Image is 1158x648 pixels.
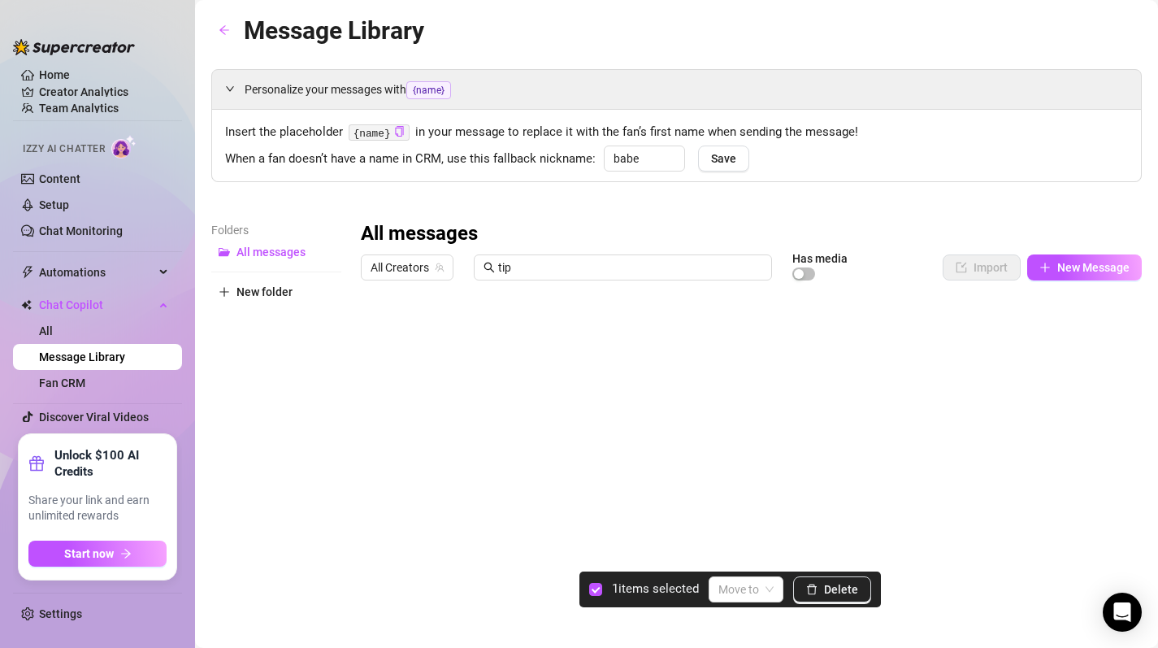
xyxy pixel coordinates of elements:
[28,455,45,472] span: gift
[1039,262,1051,273] span: plus
[824,583,858,596] span: Delete
[711,152,736,165] span: Save
[435,263,445,272] span: team
[28,541,167,567] button: Start nowarrow-right
[698,146,749,172] button: Save
[39,224,123,237] a: Chat Monitoring
[371,255,444,280] span: All Creators
[39,324,53,337] a: All
[39,79,169,105] a: Creator Analytics
[212,70,1141,109] div: Personalize your messages with{name}
[39,68,70,81] a: Home
[236,246,306,259] span: All messages
[28,493,167,524] span: Share your link and earn unlimited rewards
[943,254,1021,281] button: Import
[211,221,341,239] article: Folders
[21,299,32,311] img: Chat Copilot
[484,262,495,273] span: search
[39,607,82,620] a: Settings
[219,286,230,298] span: plus
[1027,254,1142,281] button: New Message
[39,198,69,211] a: Setup
[1103,593,1142,632] div: Open Intercom Messenger
[120,548,132,559] span: arrow-right
[225,150,596,169] span: When a fan doesn’t have a name in CRM, use this fallback nickname:
[39,350,125,363] a: Message Library
[498,259,762,276] input: Search messages
[244,11,424,50] article: Message Library
[39,172,80,185] a: Content
[406,81,451,99] span: {name}
[13,39,135,55] img: logo-BBDzfeDw.svg
[23,141,105,157] span: Izzy AI Chatter
[64,547,114,560] span: Start now
[245,80,1128,99] span: Personalize your messages with
[219,246,230,258] span: folder-open
[111,135,137,159] img: AI Chatter
[361,221,478,247] h3: All messages
[211,239,341,265] button: All messages
[39,376,85,389] a: Fan CRM
[349,124,410,141] code: {name}
[806,584,818,595] span: delete
[225,84,235,94] span: expanded
[236,285,293,298] span: New folder
[54,447,167,480] strong: Unlock $100 AI Credits
[211,279,341,305] button: New folder
[394,126,405,137] span: copy
[39,102,119,115] a: Team Analytics
[21,266,34,279] span: thunderbolt
[1057,261,1130,274] span: New Message
[612,580,699,599] article: 1 items selected
[39,259,154,285] span: Automations
[39,411,149,424] a: Discover Viral Videos
[219,24,230,36] span: arrow-left
[394,126,405,138] button: Click to Copy
[793,576,871,602] button: Delete
[39,292,154,318] span: Chat Copilot
[225,123,1128,142] span: Insert the placeholder in your message to replace it with the fan’s first name when sending the m...
[792,254,848,263] article: Has media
